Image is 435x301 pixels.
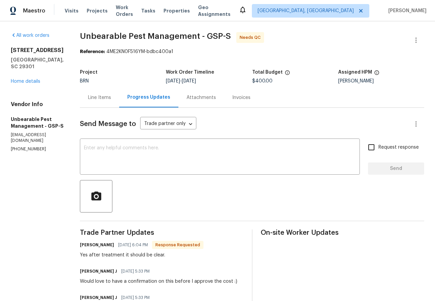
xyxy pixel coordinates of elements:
[11,146,64,152] p: [PHONE_NUMBER]
[80,268,117,275] h6: [PERSON_NAME] J
[23,7,45,14] span: Maestro
[121,268,150,275] span: [DATE] 5:33 PM
[80,278,237,285] div: Would love to have a confirmation on this before I approve the cost :)
[232,94,251,101] div: Invoices
[187,94,216,101] div: Attachments
[140,119,196,130] div: Trade partner only
[166,70,214,75] h5: Work Order Timeline
[80,294,117,301] h6: [PERSON_NAME] J
[153,242,203,248] span: Response Requested
[141,8,155,13] span: Tasks
[80,242,114,248] h6: [PERSON_NAME]
[80,32,231,40] span: Unbearable Pest Management - GSP-S
[285,70,290,79] span: The total cost of line items that have been proposed by Opendoor. This sum includes line items th...
[164,7,190,14] span: Properties
[240,34,263,41] span: Needs QC
[252,70,283,75] h5: Total Budget
[11,132,64,144] p: [EMAIL_ADDRESS][DOMAIN_NAME]
[11,101,64,108] h4: Vendor Info
[116,4,133,18] span: Work Orders
[378,144,419,151] span: Request response
[11,116,64,129] h5: Unbearable Pest Management - GSP-S
[252,79,273,83] span: $400.00
[338,79,424,83] div: [PERSON_NAME]
[182,79,196,83] span: [DATE]
[80,121,136,127] span: Send Message to
[166,79,180,83] span: [DATE]
[80,252,203,258] div: Yes after treatment it should be clear.
[11,33,49,38] a: All work orders
[80,49,105,54] b: Reference:
[258,7,354,14] span: [GEOGRAPHIC_DATA], [GEOGRAPHIC_DATA]
[198,4,231,18] span: Geo Assignments
[88,94,111,101] div: Line Items
[118,242,148,248] span: [DATE] 6:04 PM
[374,70,379,79] span: The hpm assigned to this work order.
[261,229,425,236] span: On-site Worker Updates
[80,48,424,55] div: 4ME2KN0F516YM-bdbc400a1
[166,79,196,83] span: -
[127,94,170,101] div: Progress Updates
[11,79,40,84] a: Home details
[65,7,79,14] span: Visits
[87,7,108,14] span: Projects
[121,294,150,301] span: [DATE] 5:33 PM
[80,70,97,75] h5: Project
[11,47,64,54] h2: [STREET_ADDRESS]
[338,70,372,75] h5: Assigned HPM
[386,7,427,14] span: [PERSON_NAME]
[11,56,64,70] h5: [GEOGRAPHIC_DATA], SC 29301
[80,229,244,236] span: Trade Partner Updates
[80,79,89,83] span: BRN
